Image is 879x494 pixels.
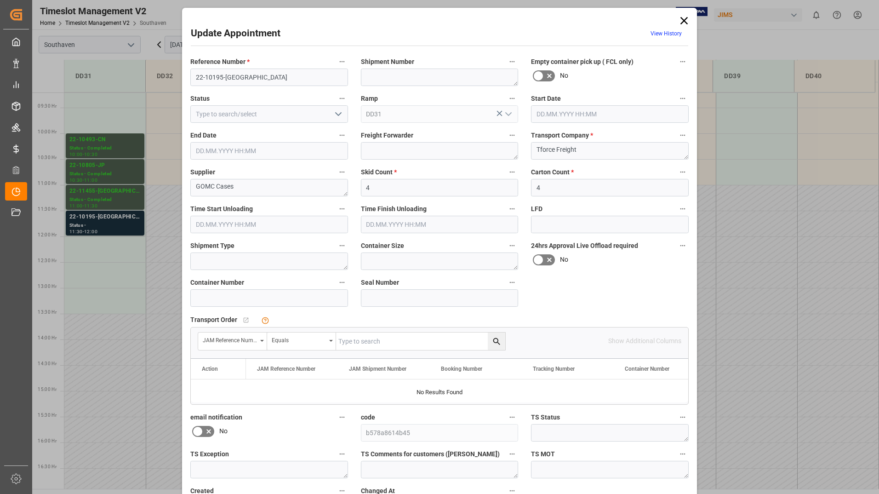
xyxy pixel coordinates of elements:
span: Freight Forwarder [361,131,413,140]
span: JAM Shipment Number [349,366,406,372]
button: Shipment Number [506,56,518,68]
button: Transport Company * [677,129,689,141]
button: TS Exception [336,448,348,460]
span: Container Number [190,278,244,287]
span: Start Date [531,94,561,103]
button: TS Status [677,411,689,423]
div: Equals [272,334,326,345]
span: TS Status [531,413,560,422]
button: 24hrs Approval Live Offload required [677,240,689,252]
button: Time Start Unloading [336,203,348,215]
span: Reference Number [190,57,250,67]
button: Supplier [336,166,348,178]
input: DD.MM.YYYY HH:MM [190,142,348,160]
a: View History [651,30,682,37]
button: Empty container pick up ( FCL only) [677,56,689,68]
button: code [506,411,518,423]
button: search button [488,333,505,350]
span: No [219,426,228,436]
input: DD.MM.YYYY HH:MM [190,216,348,233]
span: Tracking Number [533,366,575,372]
div: JAM Reference Number [203,334,257,345]
span: Empty container pick up ( FCL only) [531,57,634,67]
span: TS Comments for customers ([PERSON_NAME]) [361,449,500,459]
button: Container Number [336,276,348,288]
button: Time Finish Unloading [506,203,518,215]
button: Shipment Type [336,240,348,252]
span: code [361,413,375,422]
button: Reference Number * [336,56,348,68]
span: TS Exception [190,449,229,459]
button: Seal Number [506,276,518,288]
button: email notification [336,411,348,423]
span: Booking Number [441,366,482,372]
span: 24hrs Approval Live Offload required [531,241,638,251]
button: Carton Count * [677,166,689,178]
div: Action [202,366,218,372]
textarea: GOMC Cases [190,179,348,196]
button: Ramp [506,92,518,104]
span: Time Start Unloading [190,204,253,214]
span: End Date [190,131,217,140]
button: LFD [677,203,689,215]
button: open menu [267,333,336,350]
span: TS MOT [531,449,555,459]
button: Status [336,92,348,104]
button: open menu [198,333,267,350]
button: Skid Count * [506,166,518,178]
span: Supplier [190,167,215,177]
input: DD.MM.YYYY HH:MM [361,216,519,233]
span: No [560,255,568,264]
span: Ramp [361,94,378,103]
button: Start Date [677,92,689,104]
span: Transport Order [190,315,237,325]
span: JAM Reference Number [257,366,315,372]
input: Type to search/select [361,105,519,123]
button: Container Size [506,240,518,252]
span: Container Size [361,241,404,251]
span: Time Finish Unloading [361,204,427,214]
span: Status [190,94,210,103]
span: Container Number [625,366,669,372]
input: Type to search/select [190,105,348,123]
input: Type to search [336,333,505,350]
button: open menu [501,107,515,121]
textarea: Tforce Freight [531,142,689,160]
span: Skid Count [361,167,397,177]
button: Freight Forwarder [506,129,518,141]
input: DD.MM.YYYY HH:MM [531,105,689,123]
button: open menu [331,107,344,121]
span: No [560,71,568,80]
span: LFD [531,204,542,214]
span: Transport Company [531,131,593,140]
span: Seal Number [361,278,399,287]
h2: Update Appointment [191,26,280,41]
span: email notification [190,413,242,422]
button: TS Comments for customers ([PERSON_NAME]) [506,448,518,460]
button: End Date [336,129,348,141]
button: TS MOT [677,448,689,460]
span: Shipment Number [361,57,414,67]
span: Shipment Type [190,241,234,251]
span: Carton Count [531,167,574,177]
